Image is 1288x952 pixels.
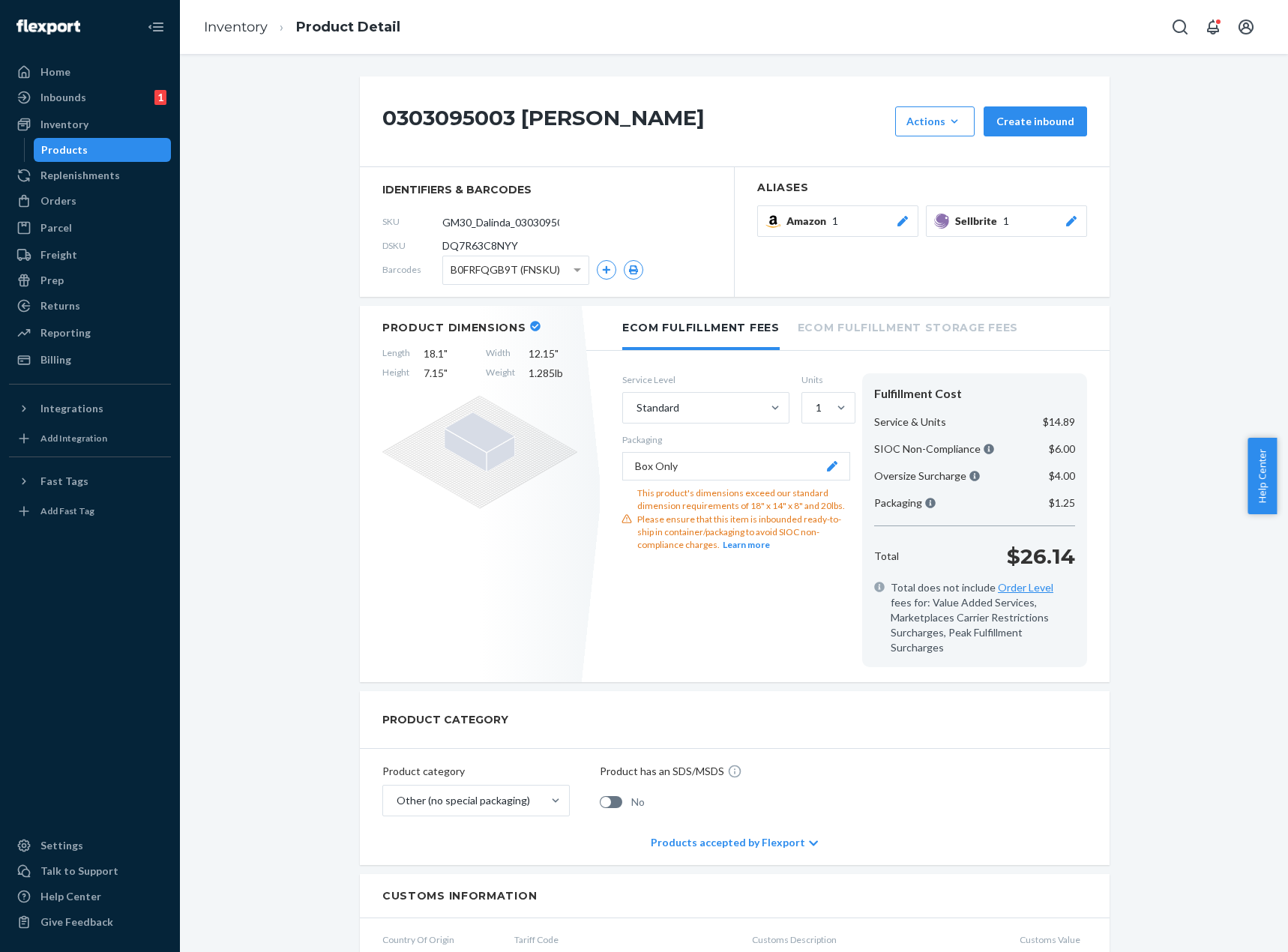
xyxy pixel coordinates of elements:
[1049,442,1075,457] p: $6.00
[486,346,515,361] span: Width
[9,859,171,883] a: Talk to Support
[382,933,502,946] span: Country Of Origin
[895,106,975,136] button: Actions
[874,385,1075,403] div: Fulfillment Cost
[514,933,740,946] span: Tariff Code
[874,549,899,564] p: Total
[651,820,818,865] div: Products accepted by Flexport
[752,933,1008,946] span: Customs Description
[9,163,171,187] a: Replenishments
[832,214,838,229] span: 1
[9,216,171,240] a: Parcel
[204,19,268,35] a: Inventory
[1049,495,1075,510] p: $1.25
[955,214,1003,229] span: Sellbrite
[444,347,448,360] span: "
[555,347,559,360] span: "
[9,294,171,318] a: Returns
[891,580,1075,655] span: Total does not include fees for: Value Added Services, Marketplaces Carrier Restrictions Surcharg...
[382,366,410,381] span: Height
[757,205,918,237] button: Amazon1
[9,910,171,934] button: Give Feedback
[1020,933,1087,946] span: Customs Value
[1231,12,1261,42] button: Open account menu
[9,112,171,136] a: Inventory
[424,346,472,361] span: 18.1
[635,400,637,415] input: Standard
[382,706,508,733] h2: PRODUCT CATEGORY
[906,114,963,129] div: Actions
[40,90,86,105] div: Inbounds
[451,257,560,283] span: B0FRFQGB9T (FNSKU)
[192,5,412,49] ol: breadcrumbs
[1049,469,1075,483] p: $4.00
[9,268,171,292] a: Prep
[40,220,72,235] div: Parcel
[382,106,888,136] h1: 0303095003 [PERSON_NAME]
[40,117,88,132] div: Inventory
[41,142,88,157] div: Products
[296,19,400,35] a: Product Detail
[9,189,171,213] a: Orders
[1007,541,1075,571] p: $26.14
[874,415,946,430] p: Service & Units
[486,366,515,381] span: Weight
[998,581,1053,594] a: Order Level
[40,432,107,445] div: Add Integration
[814,400,816,415] input: 1
[40,352,71,367] div: Billing
[9,499,171,523] a: Add Fast Tag
[529,346,577,361] span: 12.15
[34,138,172,162] a: Products
[9,397,171,421] button: Integrations
[622,433,850,446] p: Packaging
[1198,12,1228,42] button: Open notifications
[40,64,70,79] div: Home
[723,538,770,551] button: Learn more
[9,427,171,451] a: Add Integration
[382,215,442,228] span: SKU
[9,348,171,372] a: Billing
[397,793,530,808] div: Other (no special packaging)
[9,885,171,909] a: Help Center
[442,238,518,253] span: DQ7R63C8NYY
[757,182,1087,193] h2: Aliases
[154,90,166,105] div: 1
[444,367,448,379] span: "
[40,273,64,288] div: Prep
[40,325,91,340] div: Reporting
[9,469,171,493] button: Fast Tags
[40,915,113,930] div: Give Feedback
[9,85,171,109] a: Inbounds1
[984,106,1087,136] button: Create inbound
[1003,214,1009,229] span: 1
[874,442,994,457] p: SIOC Non-Compliance
[9,243,171,267] a: Freight
[600,764,724,779] p: Product has an SDS/MSDS
[529,366,577,381] span: 1.285 lb
[382,182,711,197] span: identifiers & barcodes
[816,400,822,415] div: 1
[424,366,472,381] span: 7.15
[16,19,80,34] img: Flexport logo
[622,452,850,480] button: Box Only
[622,306,780,350] li: Ecom Fulfillment Fees
[40,298,80,313] div: Returns
[786,214,832,229] span: Amazon
[9,60,171,84] a: Home
[382,764,570,779] p: Product category
[382,239,442,252] span: DSKU
[9,834,171,858] a: Settings
[622,373,789,386] label: Service Level
[631,795,645,810] span: No
[801,373,850,386] label: Units
[40,504,94,517] div: Add Fast Tag
[1043,415,1075,430] p: $14.89
[382,346,410,361] span: Length
[1248,438,1277,514] span: Help Center
[40,168,120,183] div: Replenishments
[9,321,171,345] a: Reporting
[40,247,77,262] div: Freight
[40,401,103,416] div: Integrations
[637,400,679,415] div: Standard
